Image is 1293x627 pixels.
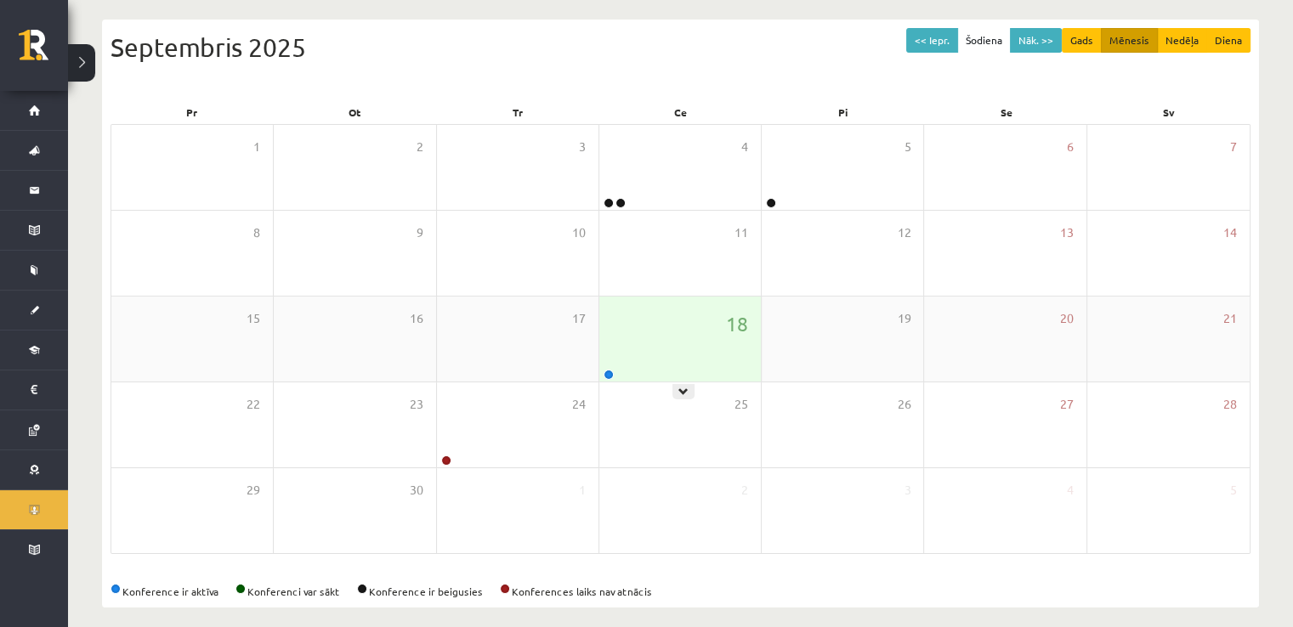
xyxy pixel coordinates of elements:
button: Šodiena [957,28,1011,53]
button: Gads [1062,28,1102,53]
div: Pr [111,100,274,124]
span: 13 [1060,223,1074,242]
span: 6 [1067,138,1074,156]
span: 4 [741,138,748,156]
span: 4 [1067,481,1074,500]
span: 12 [897,223,910,242]
span: 26 [897,395,910,414]
span: 8 [253,223,260,242]
span: 24 [572,395,586,414]
span: 5 [1230,481,1237,500]
span: 22 [247,395,260,414]
span: 10 [572,223,586,242]
button: Mēnesis [1101,28,1158,53]
span: 1 [579,481,586,500]
span: 15 [247,309,260,328]
button: Diena [1206,28,1250,53]
span: 30 [410,481,423,500]
span: 9 [417,223,423,242]
span: 23 [410,395,423,414]
span: 11 [734,223,748,242]
div: Se [925,100,1088,124]
span: 21 [1223,309,1237,328]
div: Ce [599,100,763,124]
div: Konference ir aktīva Konferenci var sākt Konference ir beigusies Konferences laiks nav atnācis [111,584,1250,599]
span: 29 [247,481,260,500]
span: 3 [579,138,586,156]
span: 28 [1223,395,1237,414]
div: Pi [762,100,925,124]
div: Tr [436,100,599,124]
button: << Iepr. [906,28,958,53]
span: 5 [904,138,910,156]
span: 7 [1230,138,1237,156]
button: Nedēļa [1157,28,1207,53]
span: 3 [904,481,910,500]
span: 20 [1060,309,1074,328]
span: 19 [897,309,910,328]
span: 27 [1060,395,1074,414]
span: 2 [417,138,423,156]
div: Sv [1087,100,1250,124]
span: 16 [410,309,423,328]
span: 18 [726,309,748,338]
span: 14 [1223,223,1237,242]
span: 17 [572,309,586,328]
a: Rīgas 1. Tālmācības vidusskola [19,30,68,72]
span: 1 [253,138,260,156]
button: Nāk. >> [1010,28,1062,53]
div: Septembris 2025 [111,28,1250,66]
div: Ot [274,100,437,124]
span: 25 [734,395,748,414]
span: 2 [741,481,748,500]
